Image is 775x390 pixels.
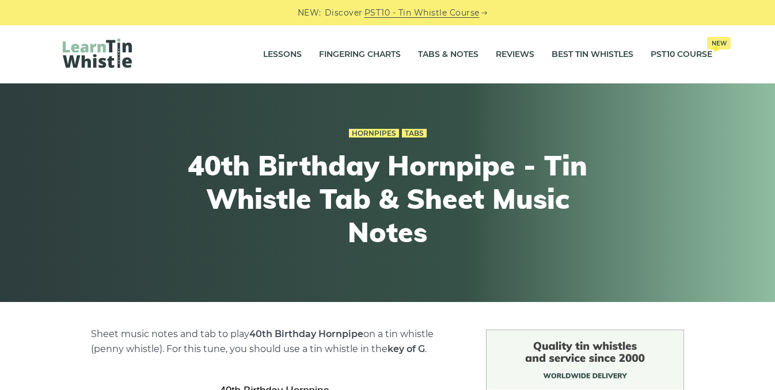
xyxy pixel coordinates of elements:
strong: key of G [387,343,425,354]
a: PST10 CourseNew [651,40,712,69]
a: Best Tin Whistles [552,40,633,69]
a: Lessons [263,40,302,69]
a: Hornpipes [349,129,399,138]
a: Tabs [402,129,427,138]
a: Fingering Charts [319,40,401,69]
a: Tabs & Notes [418,40,478,69]
span: New [707,37,731,49]
a: Reviews [496,40,534,69]
p: Sheet music notes and tab to play on a tin whistle (penny whistle). For this tune, you should use... [91,327,458,357]
img: LearnTinWhistle.com [63,39,132,68]
strong: 40th Birthday Hornpipe [249,328,363,339]
h1: 40th Birthday Hornpipe - Tin Whistle Tab & Sheet Music Notes [176,149,599,248]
